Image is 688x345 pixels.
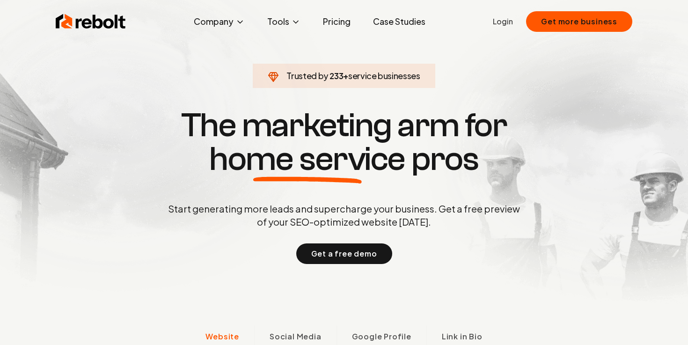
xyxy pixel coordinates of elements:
[186,12,252,31] button: Company
[526,11,632,32] button: Get more business
[348,70,420,81] span: service businesses
[296,243,392,264] button: Get a free demo
[315,12,358,31] a: Pricing
[343,70,348,81] span: +
[442,331,483,342] span: Link in Bio
[260,12,308,31] button: Tools
[366,12,433,31] a: Case Studies
[166,202,522,228] p: Start generating more leads and supercharge your business. Get a free preview of your SEO-optimiz...
[56,12,126,31] img: Rebolt Logo
[329,69,343,82] span: 233
[286,70,328,81] span: Trusted by
[205,331,239,342] span: Website
[270,331,322,342] span: Social Media
[352,331,411,342] span: Google Profile
[119,109,569,176] h1: The marketing arm for pros
[209,142,405,176] span: home service
[493,16,513,27] a: Login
